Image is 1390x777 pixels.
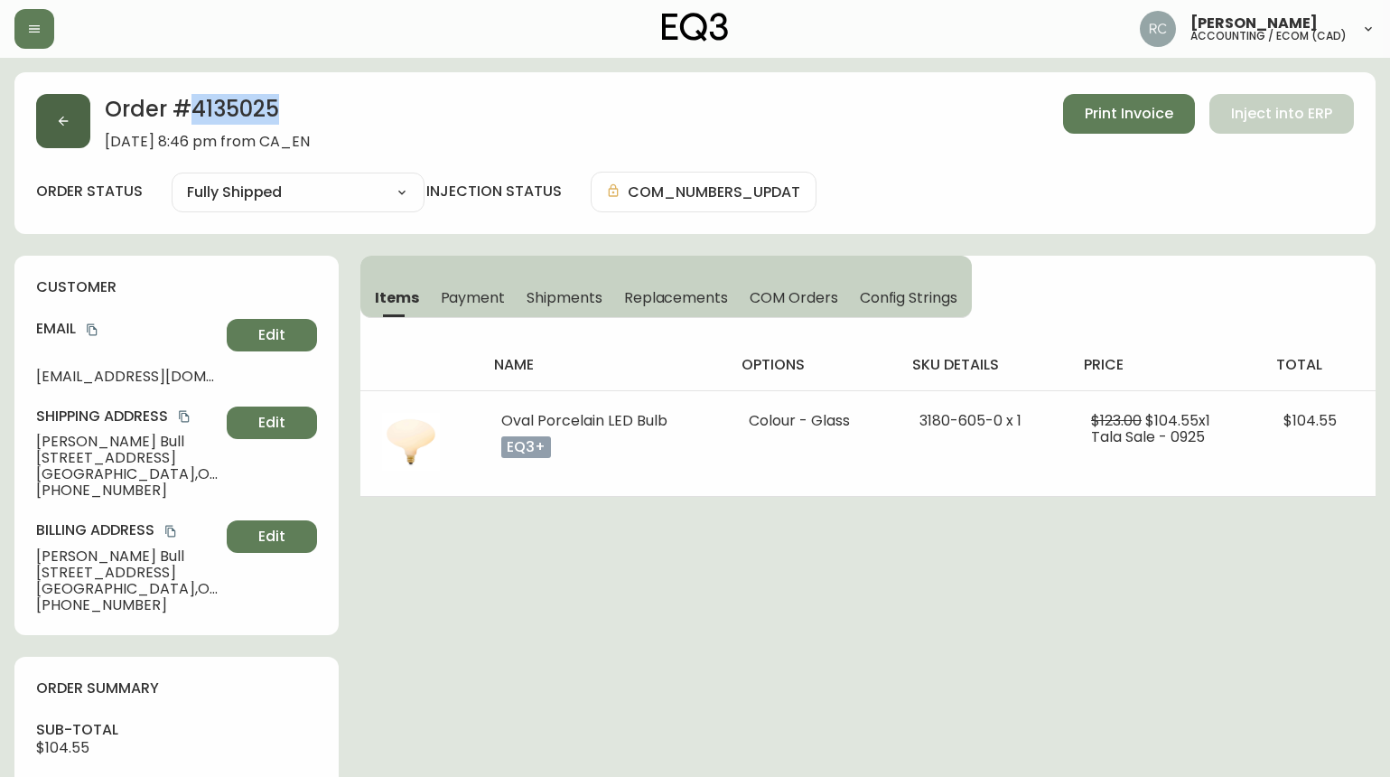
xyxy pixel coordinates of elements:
[501,436,551,458] p: eq3+
[36,369,219,385] span: [EMAIL_ADDRESS][DOMAIN_NAME]
[1283,410,1337,431] span: $104.55
[1276,355,1361,375] h4: total
[36,597,219,613] span: [PHONE_NUMBER]
[860,288,957,307] span: Config Strings
[258,325,285,345] span: Edit
[1085,104,1173,124] span: Print Invoice
[36,466,219,482] span: [GEOGRAPHIC_DATA] , ON , M4L 3J7 , CA
[258,527,285,547] span: Edit
[662,13,729,42] img: logo
[1063,94,1195,134] button: Print Invoice
[1140,11,1176,47] img: f4ba4e02bd060be8f1386e3ca455bd0e
[162,522,180,540] button: copy
[36,520,219,540] h4: Billing Address
[227,319,317,351] button: Edit
[426,182,562,201] h4: injection status
[36,581,219,597] span: [GEOGRAPHIC_DATA] , ON , M4L 3J7 , CA
[36,482,219,499] span: [PHONE_NUMBER]
[36,737,89,758] span: $104.55
[919,410,1022,431] span: 3180-605-0 x 1
[912,355,1055,375] h4: sku details
[1145,410,1210,431] span: $104.55 x 1
[36,450,219,466] span: [STREET_ADDRESS]
[1190,31,1347,42] h5: accounting / ecom (cad)
[1091,410,1142,431] span: $123.00
[742,355,883,375] h4: options
[1190,16,1318,31] span: [PERSON_NAME]
[83,321,101,339] button: copy
[105,134,310,150] span: [DATE] 8:46 pm from CA_EN
[501,410,667,431] span: Oval Porcelain LED Bulb
[375,288,419,307] span: Items
[36,319,219,339] h4: Email
[36,548,219,565] span: [PERSON_NAME] Bull
[227,407,317,439] button: Edit
[382,413,440,471] img: 0348ea03-90d5-4caa-a753-d60e7784a4ee.jpg
[749,413,876,429] li: Colour - Glass
[175,407,193,426] button: copy
[36,277,317,297] h4: customer
[36,407,219,426] h4: Shipping Address
[227,520,317,553] button: Edit
[36,679,317,698] h4: order summary
[36,565,219,581] span: [STREET_ADDRESS]
[36,720,317,740] h4: sub-total
[527,288,602,307] span: Shipments
[105,94,310,134] h2: Order # 4135025
[441,288,506,307] span: Payment
[624,288,728,307] span: Replacements
[750,288,838,307] span: COM Orders
[494,355,713,375] h4: name
[1084,355,1247,375] h4: price
[36,434,219,450] span: [PERSON_NAME] Bull
[258,413,285,433] span: Edit
[1091,426,1205,447] span: Tala Sale - 0925
[36,182,143,201] label: order status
